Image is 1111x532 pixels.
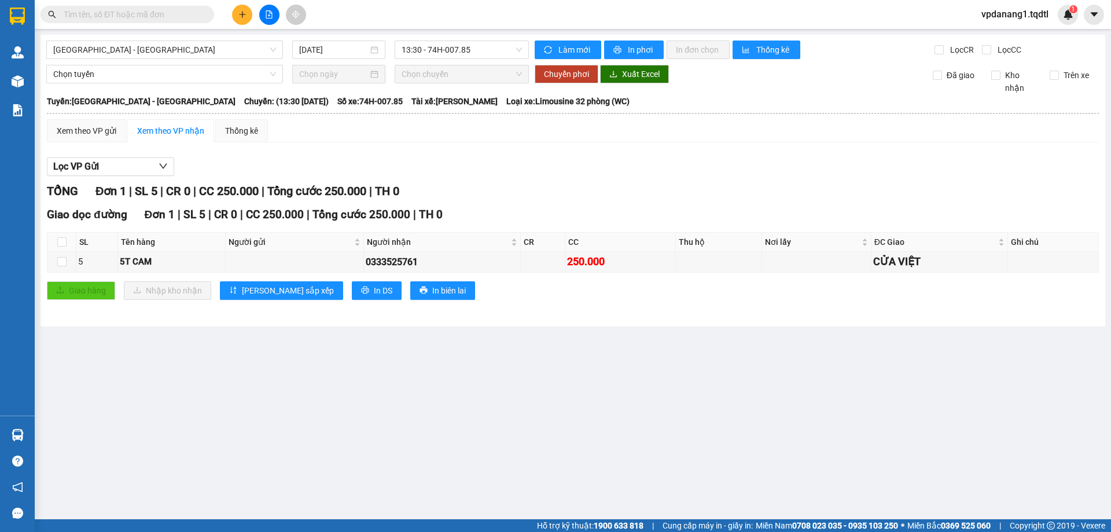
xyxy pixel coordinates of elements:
[95,184,126,198] span: Đơn 1
[402,41,522,58] span: 13:30 - 74H-007.85
[544,46,554,55] span: sync
[299,43,368,56] input: 12/08/2025
[159,162,168,171] span: down
[208,208,211,221] span: |
[1063,9,1073,20] img: icon-new-feature
[361,286,369,295] span: printer
[972,7,1058,21] span: vpdanang1.tqdtl
[64,8,200,21] input: Tìm tên, số ĐT hoặc mã đơn
[12,482,23,493] span: notification
[676,233,762,252] th: Thu hộ
[178,208,181,221] span: |
[57,124,116,137] div: Xem theo VP gửi
[901,523,904,528] span: ⚪️
[413,208,416,221] span: |
[240,208,243,221] span: |
[604,41,664,59] button: printerIn phơi
[238,10,247,19] span: plus
[53,65,276,83] span: Chọn tuyến
[265,10,273,19] span: file-add
[535,41,601,59] button: syncLàm mới
[594,521,643,530] strong: 1900 633 818
[1089,9,1099,20] span: caret-down
[1071,5,1075,13] span: 1
[259,5,279,25] button: file-add
[129,184,132,198] span: |
[183,208,205,221] span: SL 5
[145,208,175,221] span: Đơn 1
[1059,69,1094,82] span: Trên xe
[432,284,466,297] span: In biên lai
[214,208,237,221] span: CR 0
[1069,5,1077,13] sup: 1
[558,43,592,56] span: Làm mới
[232,5,252,25] button: plus
[993,43,1023,56] span: Lọc CC
[299,68,368,80] input: Chọn ngày
[419,208,443,221] span: TH 0
[1000,69,1041,94] span: Kho nhận
[12,46,24,58] img: warehouse-icon
[78,255,116,269] div: 5
[756,519,898,532] span: Miền Nam
[369,184,372,198] span: |
[12,75,24,87] img: warehouse-icon
[229,236,352,248] span: Người gửi
[312,208,410,221] span: Tổng cước 250.000
[47,157,174,176] button: Lọc VP Gửi
[374,284,392,297] span: In DS
[537,519,643,532] span: Hỗ trợ kỹ thuật:
[242,284,334,297] span: [PERSON_NAME] sắp xếp
[12,456,23,467] span: question-circle
[135,184,157,198] span: SL 5
[120,255,223,269] div: 5T CAM
[199,184,259,198] span: CC 250.000
[1008,233,1099,252] th: Ghi chú
[792,521,898,530] strong: 0708 023 035 - 0935 103 250
[742,46,752,55] span: bar-chart
[366,255,518,269] div: 0333525761
[118,233,226,252] th: Tên hàng
[652,519,654,532] span: |
[567,254,674,270] div: 250.000
[12,429,24,441] img: warehouse-icon
[47,281,115,300] button: uploadGiao hàng
[765,236,859,248] span: Nơi lấy
[47,97,236,106] b: Tuyến: [GEOGRAPHIC_DATA] - [GEOGRAPHIC_DATA]
[193,184,196,198] span: |
[733,41,800,59] button: bar-chartThống kê
[873,254,1006,270] div: CỬA VIỆT
[506,95,630,108] span: Loại xe: Limousine 32 phòng (WC)
[663,519,753,532] span: Cung cấp máy in - giấy in:
[352,281,402,300] button: printerIn DS
[47,184,78,198] span: TỔNG
[535,65,598,83] button: Chuyển phơi
[220,281,343,300] button: sort-ascending[PERSON_NAME] sắp xếp
[375,184,399,198] span: TH 0
[410,281,475,300] button: printerIn biên lai
[600,65,669,83] button: downloadXuất Excel
[756,43,791,56] span: Thống kê
[667,41,730,59] button: In đơn chọn
[613,46,623,55] span: printer
[411,95,498,108] span: Tài xế: [PERSON_NAME]
[307,208,310,221] span: |
[244,95,329,108] span: Chuyến: (13:30 [DATE])
[367,236,509,248] span: Người nhận
[10,8,25,25] img: logo-vxr
[609,70,617,79] span: download
[47,208,127,221] span: Giao dọc đường
[12,508,23,519] span: message
[292,10,300,19] span: aim
[946,43,976,56] span: Lọc CR
[53,159,99,174] span: Lọc VP Gửi
[622,68,660,80] span: Xuất Excel
[246,208,304,221] span: CC 250.000
[160,184,163,198] span: |
[565,233,676,252] th: CC
[124,281,211,300] button: downloadNhập kho nhận
[942,69,979,82] span: Đã giao
[628,43,654,56] span: In phơi
[1084,5,1104,25] button: caret-down
[12,104,24,116] img: solution-icon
